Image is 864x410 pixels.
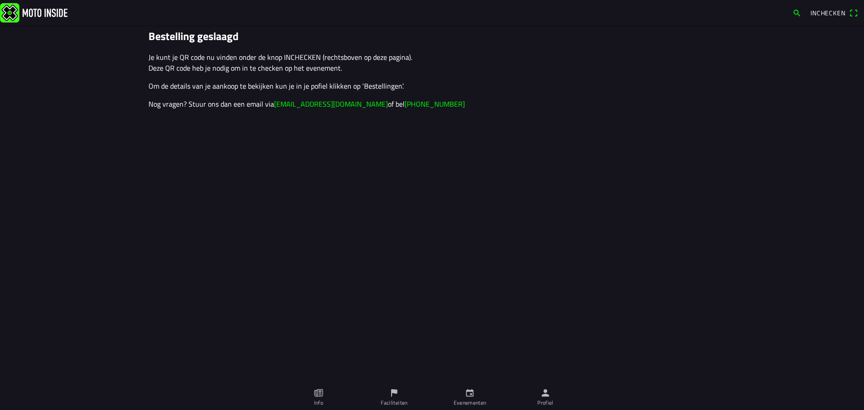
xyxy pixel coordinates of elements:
p: Je kunt je QR code nu vinden onder de knop INCHECKEN (rechtsboven op deze pagina). Deze QR code h... [148,52,715,73]
p: Nog vragen? Stuur ons dan een email via of bel [148,99,715,109]
ion-icon: paper [314,388,324,398]
a: search [788,5,806,20]
a: Incheckenqr scanner [806,5,862,20]
p: Om de details van je aankoop te bekijken kun je in je pofiel klikken op ‘Bestellingen’. [148,81,715,91]
ion-icon: person [540,388,550,398]
ion-label: Evenementen [454,399,486,407]
span: Inchecken [810,8,846,18]
ion-label: Info [314,399,323,407]
ion-icon: flag [389,388,399,398]
ion-label: Faciliteiten [381,399,407,407]
ion-icon: calendar [465,388,475,398]
ion-label: Profiel [537,399,553,407]
a: [PHONE_NUMBER] [405,99,465,109]
a: [EMAIL_ADDRESS][DOMAIN_NAME] [274,99,388,109]
h1: Bestelling geslaagd [148,30,715,43]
